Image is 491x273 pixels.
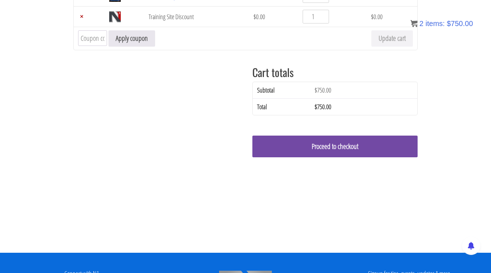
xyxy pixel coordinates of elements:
th: Total [253,98,310,115]
bdi: 0.00 [253,12,265,21]
h2: Cart totals [252,66,418,78]
iframe: Secure express checkout frame [251,205,419,225]
td: Training Site Discount [144,6,249,27]
bdi: 750.00 [447,20,473,27]
span: 2 [419,20,423,27]
bdi: 750.00 [315,86,331,94]
button: Update cart [371,30,413,47]
bdi: 0.00 [371,12,383,21]
input: Product quantity [303,10,329,24]
input: Coupon code [78,30,107,46]
span: items: [426,20,445,27]
a: Remove Training Site Discount from cart [78,13,85,20]
span: $ [371,12,373,21]
span: $ [253,12,256,21]
span: $ [315,86,317,94]
a: Proceed to checkout [252,136,418,157]
bdi: 750.00 [315,102,331,111]
span: $ [315,102,317,111]
a: 2 items: $750.00 [410,20,473,27]
span: $ [447,20,451,27]
iframe: Secure express checkout frame [251,184,419,204]
img: icon11.png [410,20,418,27]
img: Training Site Discount [109,11,121,22]
iframe: Secure express checkout frame [251,163,419,183]
button: Apply coupon [108,30,155,47]
th: Subtotal [253,82,310,98]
